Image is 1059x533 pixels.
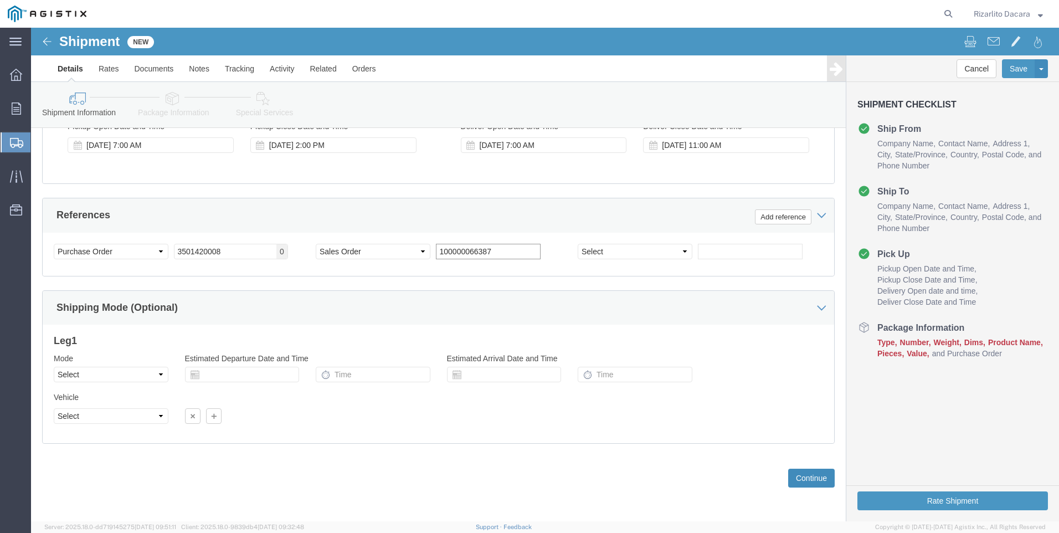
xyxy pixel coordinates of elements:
span: [DATE] 09:51:11 [135,524,176,530]
a: Feedback [503,524,532,530]
a: Support [476,524,503,530]
span: Rizarlito Dacara [974,8,1030,20]
span: [DATE] 09:32:48 [258,524,304,530]
img: logo [8,6,86,22]
span: Client: 2025.18.0-9839db4 [181,524,304,530]
span: Server: 2025.18.0-dd719145275 [44,524,176,530]
button: Rizarlito Dacara [973,7,1043,20]
span: Copyright © [DATE]-[DATE] Agistix Inc., All Rights Reserved [875,522,1046,532]
iframe: FS Legacy Container [31,28,1059,521]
